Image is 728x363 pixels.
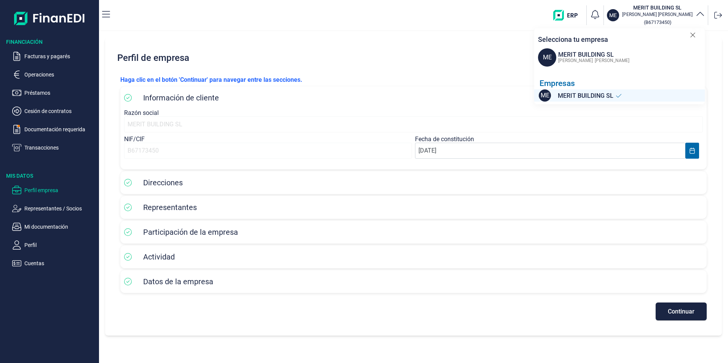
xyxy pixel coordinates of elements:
[558,58,593,63] span: [PERSON_NAME]
[12,186,96,195] button: Perfil empresa
[24,107,96,116] p: Cesión de contratos
[12,88,96,97] button: Préstamos
[668,309,694,314] span: Continuar
[14,6,85,30] img: Logo de aplicación
[622,11,693,18] p: [PERSON_NAME] [PERSON_NAME]
[12,143,96,152] button: Transacciones
[12,240,96,250] button: Perfil
[24,240,96,250] p: Perfil
[538,34,608,45] p: Selecciona tu empresa
[12,125,96,134] button: Documentación requerida
[622,4,693,11] h3: MERIT BUILDING SL
[12,204,96,213] button: Representantes / Socios
[540,79,705,88] div: Empresas
[415,135,474,143] label: Fecha de constitución
[143,277,213,286] span: Datos de la empresa
[24,125,96,134] p: Documentación requerida
[24,52,96,61] p: Facturas y pagarés
[609,11,617,19] p: ME
[24,70,96,79] p: Operaciones
[120,75,707,84] p: Haga clic en el botón 'Continuar' para navegar entre las secciones.
[12,222,96,231] button: Mi documentación
[12,52,96,61] button: Facturas y pagarés
[538,48,556,67] span: ME
[143,228,238,237] span: Participación de la empresa
[143,93,219,102] span: Información de cliente
[607,4,705,27] button: MEMERIT BUILDING SL[PERSON_NAME] [PERSON_NAME](B67173450)
[143,178,183,187] span: Direcciones
[24,259,96,268] p: Cuentas
[143,252,175,261] span: Actividad
[12,107,96,116] button: Cesión de contratos
[24,88,96,97] p: Préstamos
[124,135,145,143] label: NIF/CIF
[143,203,197,212] span: Representantes
[24,143,96,152] p: Transacciones
[24,222,96,231] p: Mi documentación
[24,186,96,195] p: Perfil empresa
[685,143,699,159] button: Choose Date
[12,259,96,268] button: Cuentas
[124,109,159,116] label: Razón social
[595,58,629,63] span: [PERSON_NAME]
[558,50,629,59] div: MERIT BUILDING SL
[644,19,671,25] small: Copiar cif
[114,46,713,69] h2: Perfil de empresa
[558,91,613,101] span: MERIT BUILDING SL
[553,10,583,21] img: erp
[12,70,96,79] button: Operaciones
[539,89,551,102] span: ME
[24,204,96,213] p: Representantes / Socios
[656,302,707,320] button: Continuar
